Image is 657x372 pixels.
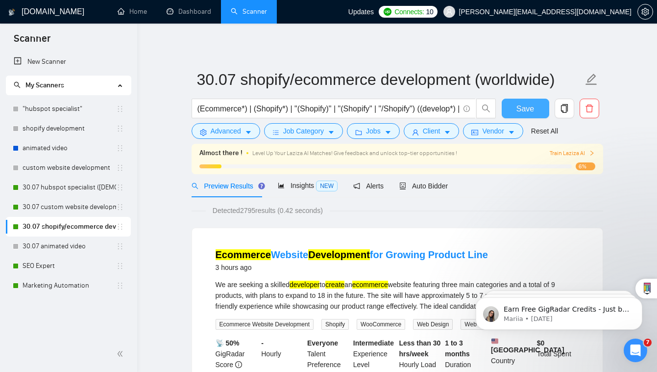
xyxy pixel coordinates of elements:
li: SEO Expert [6,256,131,276]
b: 1 to 3 months [445,339,470,358]
a: shopify development [23,119,116,138]
span: WooCommerce [357,319,405,330]
span: Alerts [353,182,384,190]
input: Scanner name... [197,67,583,92]
span: caret-down [385,129,391,136]
span: copy [555,104,574,113]
div: We are seeking a skilled to an website featuring three main categories and a total of 9 products,... [216,279,579,312]
img: logo [8,4,15,20]
span: holder [116,203,124,211]
span: caret-down [508,129,515,136]
a: Reset All [531,126,558,136]
button: Train Laziza AI [550,149,595,158]
li: 30.07 shopify/ecommerce development (worldwide) [6,217,131,237]
span: Ecommerce Website Development [216,319,314,330]
span: Connects: [394,6,424,17]
span: NEW [316,181,338,191]
a: 30.07 hubspot specialist ([DEMOGRAPHIC_DATA] - not for residents) [23,178,116,197]
span: Advanced [211,126,241,136]
button: folderJobscaret-down [347,123,400,139]
span: caret-down [328,129,335,136]
div: 3 hours ago [216,262,488,273]
a: 30.07 custom website development [23,197,116,217]
a: SEO Expert [23,256,116,276]
div: Tooltip anchor [257,182,266,190]
span: holder [116,282,124,290]
b: - [261,339,264,347]
span: bars [272,129,279,136]
span: holder [116,242,124,250]
li: Marketing Automation [6,276,131,295]
span: search [477,104,495,113]
a: "hubspot specialist" [23,99,116,119]
span: Job Category [283,126,324,136]
b: Everyone [307,339,338,347]
span: Almost there ! [199,148,243,159]
span: Web Design [413,319,453,330]
span: Save [516,103,534,115]
span: search [192,183,198,189]
b: [GEOGRAPHIC_DATA] [491,338,564,354]
span: delete [580,104,599,113]
li: New Scanner [6,52,131,72]
iframe: Intercom notifications message [461,277,657,345]
a: animated video [23,138,116,158]
div: Total Spent [535,338,581,370]
li: 30.07 hubspot specialist (United States - not for residents) [6,178,131,197]
button: delete [580,99,599,118]
mark: developer [290,281,320,289]
a: New Scanner [14,52,123,72]
div: Duration [443,338,489,370]
button: barsJob Categorycaret-down [264,123,343,139]
div: Hourly [259,338,305,370]
b: 📡 50% [216,339,240,347]
span: Insights [278,182,338,189]
span: Auto Bidder [399,182,448,190]
span: holder [116,184,124,191]
span: 6% [576,162,595,170]
iframe: Intercom live chat [624,339,647,362]
a: Marketing Automation [23,276,116,295]
span: 10 [426,6,434,17]
span: 7 [644,339,652,346]
div: GigRadar Score [214,338,260,370]
span: holder [116,262,124,270]
a: searchScanner [231,7,267,16]
div: Hourly Load [397,338,443,370]
b: Less than 30 hrs/week [399,339,441,358]
a: dashboardDashboard [167,7,211,16]
span: Client [423,126,440,136]
li: custom website development [6,158,131,178]
span: Shopify [321,319,349,330]
mark: create [325,281,344,289]
span: Level Up Your Laziza AI Matches! Give feedback and unlock top-tier opportunities ! [252,150,457,157]
li: 30.07 custom website development [6,197,131,217]
mark: Ecommerce [216,249,271,260]
span: info-circle [463,106,470,112]
span: double-left [117,349,126,359]
div: Country [489,338,535,370]
span: holder [116,125,124,133]
span: Preview Results [192,182,262,190]
input: Search Freelance Jobs... [197,103,459,115]
span: area-chart [278,182,285,189]
a: homeHome [118,7,147,16]
button: userClientcaret-down [404,123,460,139]
div: Experience Level [351,338,397,370]
span: holder [116,105,124,113]
a: EcommerceWebsiteDevelopmentfor Growing Product Line [216,249,488,260]
span: right [589,150,595,156]
button: copy [555,99,574,118]
button: settingAdvancedcaret-down [192,123,260,139]
span: setting [200,129,207,136]
span: My Scanners [14,81,64,89]
span: Jobs [366,126,381,136]
span: edit [585,73,598,86]
span: user [446,8,453,15]
span: notification [353,183,360,189]
li: shopify development [6,119,131,138]
span: caret-down [245,129,252,136]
